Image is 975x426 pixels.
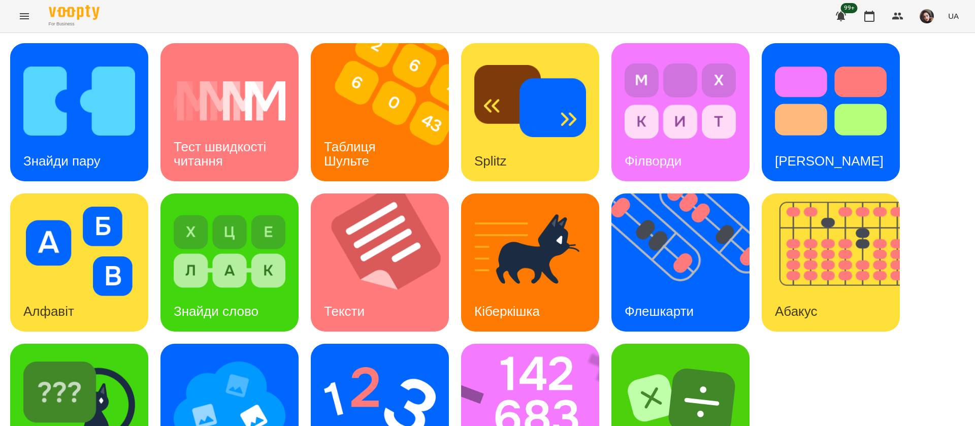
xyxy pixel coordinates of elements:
[474,56,586,146] img: Splitz
[625,304,694,319] h3: Флешкарти
[762,193,900,332] a: АбакусАбакус
[160,43,299,181] a: Тест швидкості читанняТест швидкості читання
[10,43,148,181] a: Знайди паруЗнайди пару
[311,43,462,181] img: Таблиця Шульте
[311,193,449,332] a: ТекстиТексти
[23,56,135,146] img: Знайди пару
[461,193,599,332] a: КіберкішкаКіберкішка
[920,9,934,23] img: 415cf204168fa55e927162f296ff3726.jpg
[49,5,100,20] img: Voopty Logo
[474,153,507,169] h3: Splitz
[160,193,299,332] a: Знайди словоЗнайди слово
[625,56,736,146] img: Філворди
[611,193,762,332] img: Флешкарти
[775,56,887,146] img: Тест Струпа
[49,21,100,27] span: For Business
[611,193,750,332] a: ФлешкартиФлешкарти
[461,43,599,181] a: SplitzSplitz
[174,56,285,146] img: Тест швидкості читання
[324,139,379,168] h3: Таблиця Шульте
[775,153,884,169] h3: [PERSON_NAME]
[775,304,817,319] h3: Абакус
[311,193,462,332] img: Тексти
[324,304,365,319] h3: Тексти
[625,153,681,169] h3: Філворди
[944,7,963,25] button: UA
[474,304,540,319] h3: Кіберкішка
[611,43,750,181] a: ФілвордиФілворди
[174,139,270,168] h3: Тест швидкості читання
[23,153,101,169] h3: Знайди пару
[174,207,285,296] img: Знайди слово
[12,4,37,28] button: Menu
[948,11,959,21] span: UA
[10,193,148,332] a: АлфавітАлфавіт
[762,43,900,181] a: Тест Струпа[PERSON_NAME]
[174,304,258,319] h3: Знайди слово
[762,193,913,332] img: Абакус
[311,43,449,181] a: Таблиця ШультеТаблиця Шульте
[474,207,586,296] img: Кіберкішка
[23,207,135,296] img: Алфавіт
[23,304,74,319] h3: Алфавіт
[841,3,858,13] span: 99+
